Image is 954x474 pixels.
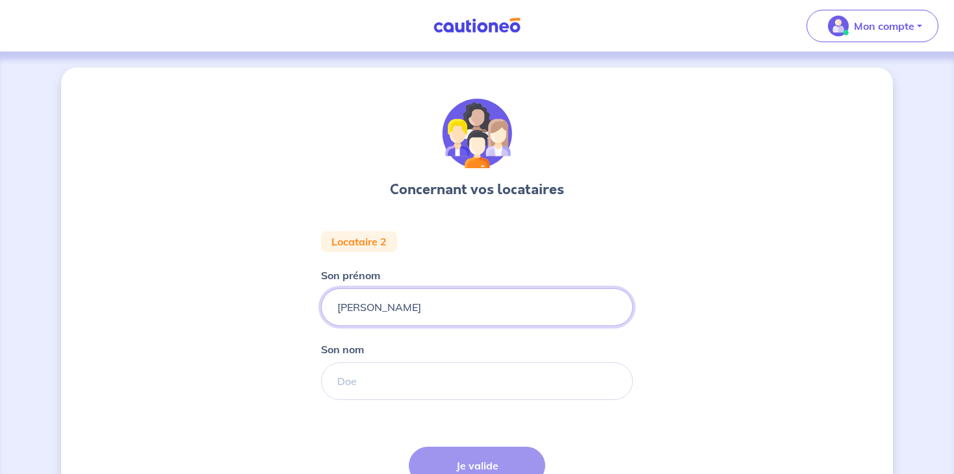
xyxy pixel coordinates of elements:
input: John [321,288,633,326]
div: Locataire 2 [321,231,397,252]
p: Son prénom [321,268,380,283]
img: Cautioneo [428,18,526,34]
img: illu_tenants.svg [442,99,512,169]
img: illu_account_valid_menu.svg [828,16,849,36]
input: Doe [321,362,633,400]
button: illu_account_valid_menu.svgMon compte [806,10,938,42]
p: Mon compte [854,18,914,34]
h3: Concernant vos locataires [390,179,564,200]
p: Son nom [321,342,364,357]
